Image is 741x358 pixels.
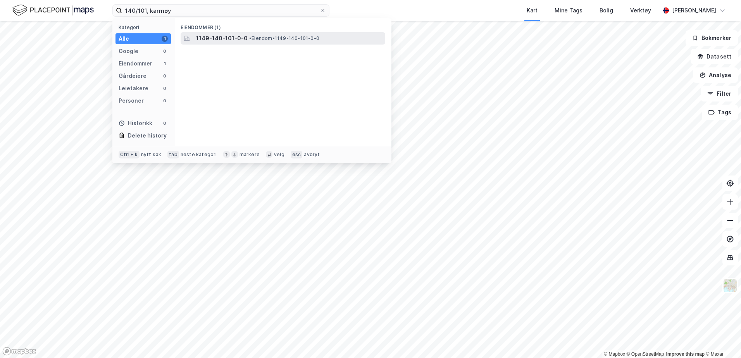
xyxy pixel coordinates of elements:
div: 0 [162,98,168,104]
div: Delete history [128,131,167,140]
iframe: Chat Widget [702,321,741,358]
button: Filter [701,86,738,102]
div: neste kategori [181,151,217,158]
div: Bolig [600,6,613,15]
div: Eiendommer [119,59,152,68]
span: Eiendom • 1149-140-101-0-0 [249,35,319,41]
div: Personer [119,96,144,105]
div: Gårdeiere [119,71,146,81]
div: Kart [527,6,538,15]
button: Tags [702,105,738,120]
div: Leietakere [119,84,148,93]
div: Ctrl + k [119,151,140,158]
div: Alle [119,34,129,43]
a: Mapbox [604,351,625,357]
a: Improve this map [666,351,705,357]
div: markere [240,151,260,158]
div: [PERSON_NAME] [672,6,716,15]
div: Eiendommer (1) [174,18,391,32]
div: nytt søk [141,151,162,158]
div: 0 [162,120,168,126]
div: tab [167,151,179,158]
button: Datasett [691,49,738,64]
div: avbryt [304,151,320,158]
div: Historikk [119,119,152,128]
div: Mine Tags [555,6,582,15]
div: esc [291,151,303,158]
div: 0 [162,85,168,91]
a: Mapbox homepage [2,347,36,356]
button: Analyse [693,67,738,83]
button: Bokmerker [686,30,738,46]
a: OpenStreetMap [627,351,664,357]
img: logo.f888ab2527a4732fd821a326f86c7f29.svg [12,3,94,17]
span: • [249,35,252,41]
img: Z [723,278,738,293]
div: Kategori [119,24,171,30]
div: 1 [162,60,168,67]
div: Verktøy [630,6,651,15]
div: velg [274,151,284,158]
div: 0 [162,73,168,79]
input: Søk på adresse, matrikkel, gårdeiere, leietakere eller personer [122,5,320,16]
div: 0 [162,48,168,54]
div: Google [119,46,138,56]
span: 1149-140-101-0-0 [196,34,248,43]
div: 1 [162,36,168,42]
